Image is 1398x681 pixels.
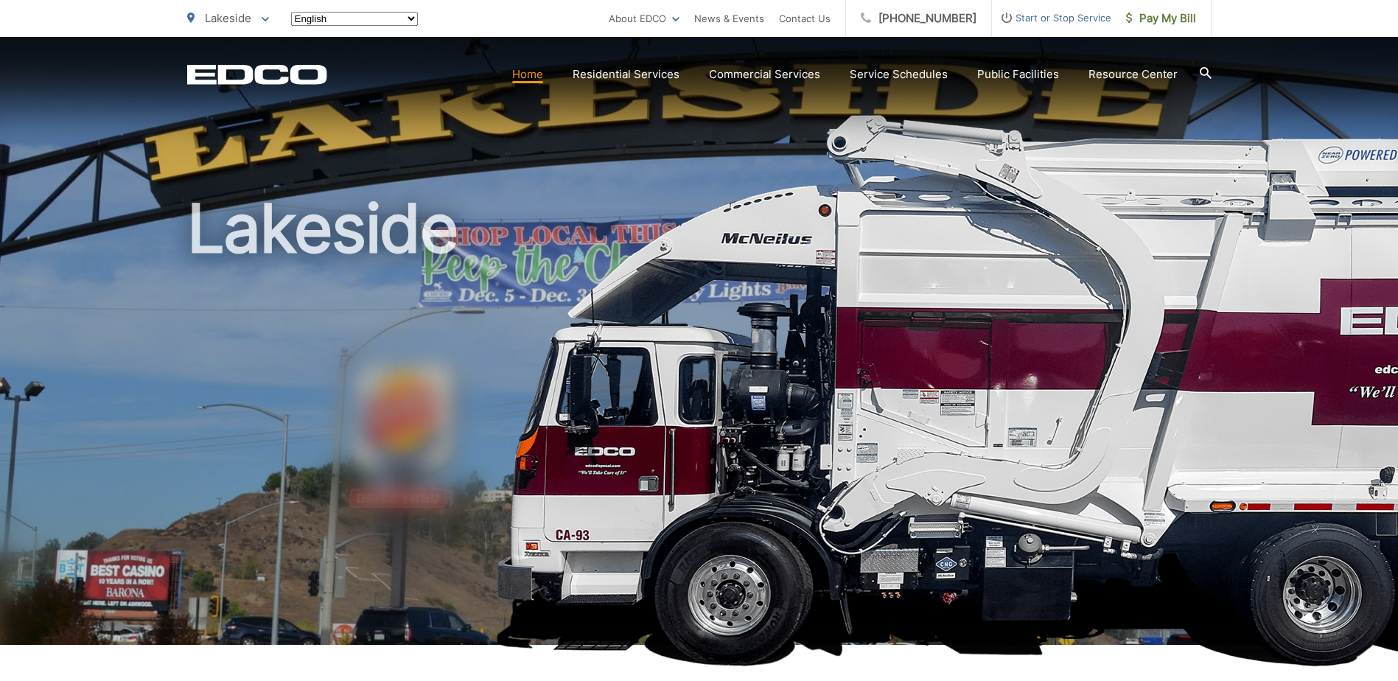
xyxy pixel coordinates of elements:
[779,10,831,27] a: Contact Us
[187,192,1212,658] h1: Lakeside
[609,10,679,27] a: About EDCO
[205,11,251,25] span: Lakeside
[573,66,679,83] a: Residential Services
[694,10,764,27] a: News & Events
[291,12,418,26] select: Select a language
[977,66,1059,83] a: Public Facilities
[850,66,948,83] a: Service Schedules
[512,66,543,83] a: Home
[1126,10,1196,27] span: Pay My Bill
[709,66,820,83] a: Commercial Services
[187,64,327,85] a: EDCD logo. Return to the homepage.
[1088,66,1178,83] a: Resource Center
